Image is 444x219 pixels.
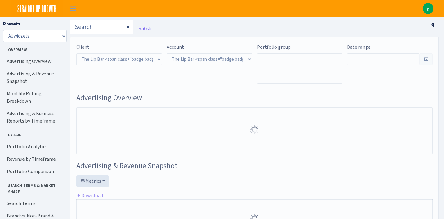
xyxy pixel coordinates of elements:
[3,180,65,194] span: Search Terms & Market Share
[423,3,433,14] a: g
[3,107,65,127] a: Advertising & Business Reports by Timeframe
[76,161,433,170] h3: Widget #2
[76,93,433,102] h3: Widget #1
[3,20,20,28] label: Presets
[3,44,65,53] span: Overview
[76,175,109,187] button: Metrics
[76,43,89,51] label: Client
[167,53,252,65] select: )
[3,68,65,87] a: Advertising & Revenue Snapshot
[3,141,65,153] a: Portfolio Analytics
[257,43,291,51] label: Portfolio group
[3,130,65,138] span: By ASIN
[65,3,81,14] button: Toggle navigation
[3,87,65,107] a: Monthly Rolling Breakdown
[3,197,65,210] a: Search Terms
[3,55,65,68] a: Advertising Overview
[347,43,370,51] label: Date range
[3,153,65,165] a: Revenue by Timeframe
[167,43,184,51] label: Account
[423,3,433,14] img: gina
[249,125,259,135] img: Preloader
[76,192,103,199] a: Download
[138,25,151,31] a: Back
[3,165,65,178] a: Portfolio Comparison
